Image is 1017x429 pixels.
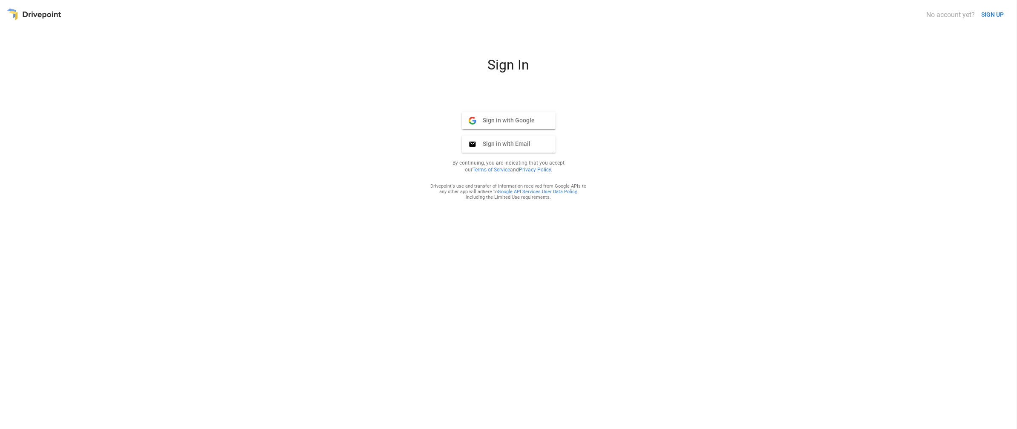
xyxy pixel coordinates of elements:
span: Sign in with Email [476,140,531,148]
a: Privacy Policy [519,167,551,173]
a: Terms of Service [472,167,510,173]
button: Sign in with Google [462,112,556,129]
div: Drivepoint's use and transfer of information received from Google APIs to any other app will adhe... [430,183,587,200]
div: No account yet? [926,11,975,19]
button: SIGN UP [978,7,1007,23]
p: By continuing, you are indicating that you accept our and . [442,159,575,173]
button: Sign in with Email [462,136,556,153]
a: Google API Services User Data Policy [498,189,577,194]
div: Sign In [406,57,611,80]
span: Sign in with Google [476,116,535,124]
